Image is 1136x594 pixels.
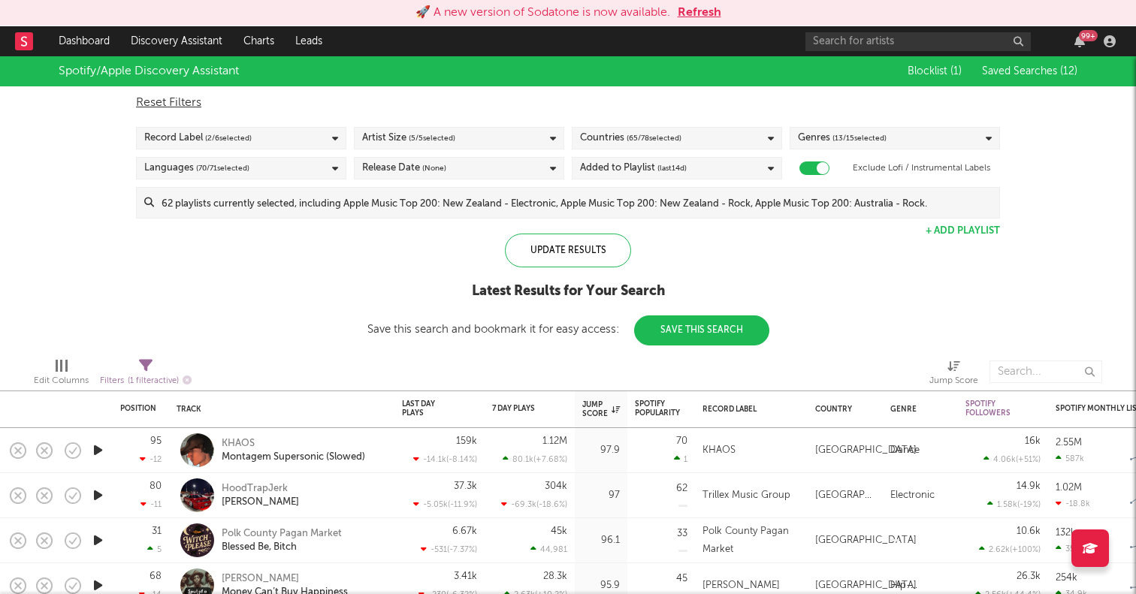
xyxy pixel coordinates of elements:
a: HoodTrapJerk[PERSON_NAME] [222,482,299,509]
div: Country [815,405,868,414]
div: 1.12M [542,436,567,446]
div: 26.3k [1017,571,1041,581]
div: 33 [677,529,687,538]
div: Jump Score [929,372,978,390]
div: 7 Day Plays [492,404,545,413]
a: Dashboard [48,26,120,56]
span: ( 1 filter active) [128,377,179,385]
div: 80 [150,481,162,491]
div: -14.1k ( -8.14 % ) [413,454,477,464]
span: ( 1 ) [950,66,962,77]
div: [PERSON_NAME] [222,496,299,509]
div: -69.3k ( -18.6 % ) [501,499,567,509]
div: [GEOGRAPHIC_DATA] [815,532,917,550]
div: [GEOGRAPHIC_DATA] [815,442,917,460]
div: -5.05k ( -11.9 % ) [413,499,477,509]
span: ( 12 ) [1060,66,1077,77]
a: Polk County Pagan MarketBlessed Be, Bitch [222,527,342,554]
span: ( 5 / 5 selected) [409,129,455,147]
div: 304k [545,481,567,491]
div: 5 [147,544,162,554]
a: Charts [233,26,285,56]
div: KHAOS [222,437,365,451]
div: 97 [582,487,620,505]
div: -11 [140,499,162,509]
div: 35.6k [1056,544,1086,553]
div: [GEOGRAPHIC_DATA] [815,487,875,505]
div: 4.06k ( +51 % ) [983,454,1041,464]
span: (last 14 d) [657,159,687,177]
div: -18.8k [1056,499,1090,508]
span: (None) [422,159,446,177]
div: Spotify Followers [965,400,1018,418]
div: Filters(1 filter active) [100,353,192,397]
div: Save this search and bookmark it for easy access: [367,324,769,335]
div: 2.55M [1056,438,1082,448]
div: Record Label [702,405,793,414]
a: Discovery Assistant [120,26,233,56]
div: 16k [1025,436,1041,446]
div: 6.67k [452,526,477,536]
div: 254k [1056,573,1077,583]
div: -12 [140,454,162,464]
div: Record Label [144,129,252,147]
span: ( 2 / 6 selected) [205,129,252,147]
div: Polk County Pagan Market [702,523,800,559]
div: Genre [890,405,943,414]
div: [PERSON_NAME] [222,572,348,586]
div: 3.41k [454,571,477,581]
button: Saved Searches (12) [977,65,1077,77]
div: Genres [798,129,887,147]
div: Electronic [890,487,935,505]
div: 14.9k [1017,481,1041,491]
div: 97.9 [582,442,620,460]
div: 44,981 [530,544,567,554]
div: KHAOS [702,442,736,460]
div: Trillex Music Group [702,487,790,505]
div: Last Day Plays [402,400,455,418]
div: 2.62k ( +100 % ) [979,544,1041,554]
div: 587k [1056,454,1084,463]
span: Saved Searches [982,66,1077,77]
div: 159k [456,436,477,446]
div: 80.1k ( +7.68 % ) [503,454,567,464]
div: Languages [144,159,249,177]
a: KHAOSMontagem Supersonic (Slowed) [222,437,365,464]
div: Countries [580,129,681,147]
a: Leads [285,26,333,56]
div: 68 [150,571,162,581]
div: 70 [676,436,687,446]
div: Jump Score [929,353,978,397]
div: Spotify Popularity [635,400,680,418]
div: Position [120,404,156,413]
div: Montagem Supersonic (Slowed) [222,451,365,464]
span: Blocklist [908,66,962,77]
div: -531 ( -7.37 % ) [421,544,477,554]
div: Jump Score [582,400,620,418]
div: 10.6k [1017,526,1041,536]
div: Polk County Pagan Market [222,527,342,541]
div: 1.58k ( -19 % ) [987,499,1041,509]
button: Save This Search [634,315,769,345]
div: 45 [676,574,687,583]
div: Edit Columns [34,372,89,390]
div: Release Date [362,159,446,177]
div: Edit Columns [34,353,89,397]
div: 96.1 [582,532,620,550]
button: + Add Playlist [926,226,1000,236]
input: Search for artists [805,32,1031,51]
div: 45k [551,526,567,536]
div: 1 [674,454,687,464]
span: ( 13 / 15 selected) [832,129,887,147]
div: Artist Size [362,129,455,147]
div: 🚀 A new version of Sodatone is now available. [415,4,670,22]
div: Reset Filters [136,94,1000,112]
button: 99+ [1074,35,1085,47]
div: Dance [890,442,920,460]
div: Added to Playlist [580,159,687,177]
div: 99 + [1079,30,1098,41]
div: 95 [150,436,162,446]
div: Blessed Be, Bitch [222,541,342,554]
div: 37.3k [454,481,477,491]
div: Track [177,405,379,414]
